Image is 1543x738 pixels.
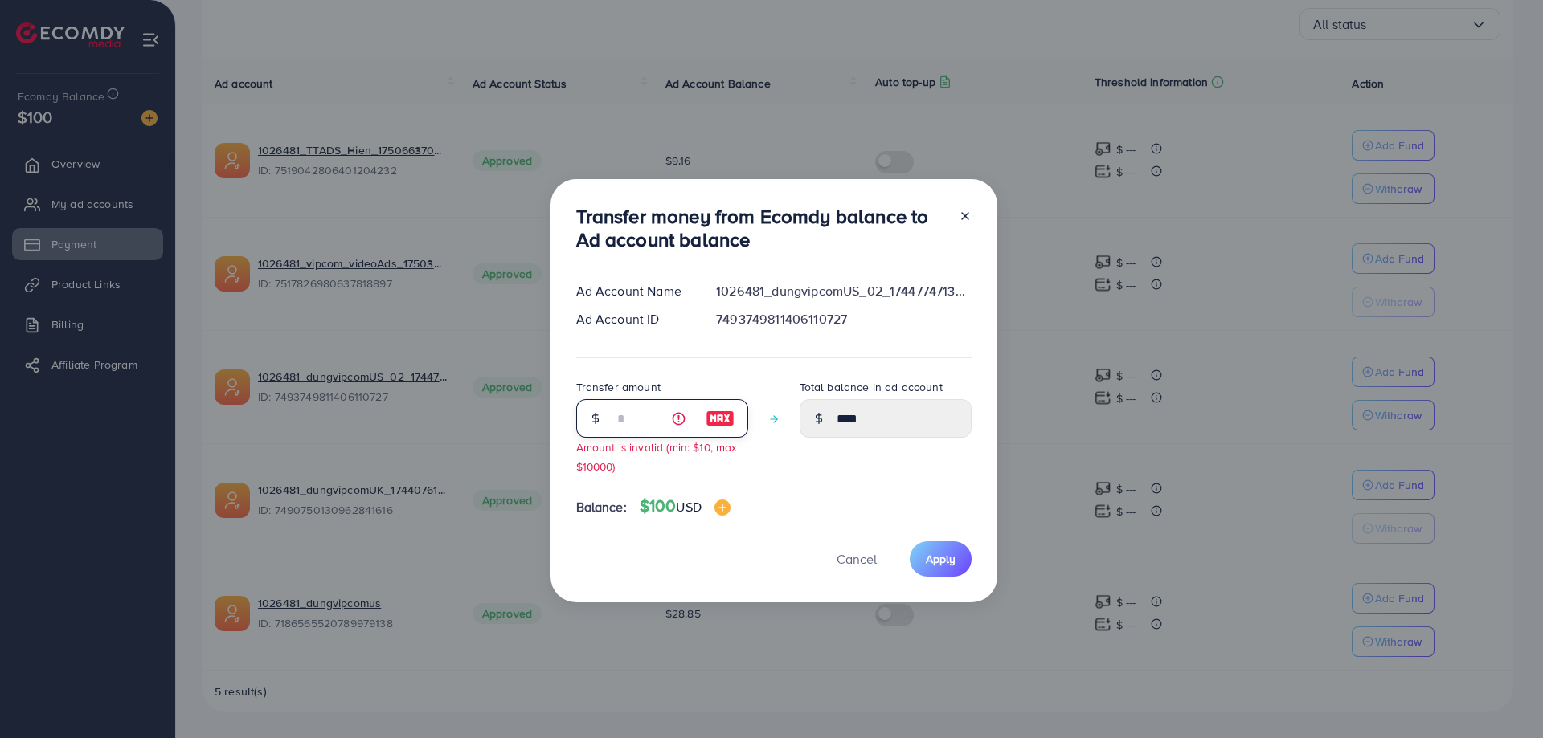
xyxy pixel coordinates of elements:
[926,551,956,567] span: Apply
[576,498,627,516] span: Balance:
[576,379,661,395] label: Transfer amount
[800,379,943,395] label: Total balance in ad account
[703,310,984,328] div: 7493749811406110727
[706,409,735,428] img: image
[703,282,984,300] div: 1026481_dungvipcomUS_02_1744774713900
[576,439,740,473] small: Amount is invalid (min: $10, max: $10000)
[910,541,972,576] button: Apply
[837,550,877,568] span: Cancel
[817,541,897,576] button: Cancel
[1475,666,1531,726] iframe: Chat
[676,498,701,516] span: USD
[576,205,946,251] h3: Transfer money from Ecomdy balance to Ad account balance
[640,496,731,516] h4: $100
[563,310,704,328] div: Ad Account ID
[563,282,704,300] div: Ad Account Name
[714,499,731,516] img: image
